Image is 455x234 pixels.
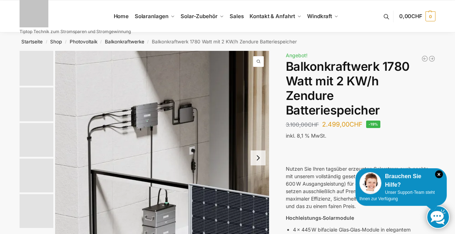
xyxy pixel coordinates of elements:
bdi: 2.499,00 [322,121,363,128]
span: / [43,39,50,45]
img: Zendure Batteriespeicher-wie anschliessen [20,123,53,157]
p: Nutzen Sie Ihren tagsüber erzeugten Solarstrom auch nachts – mit unserem vollständig gesetzlich k... [286,165,435,210]
div: Brauchen Sie Hilfe? [359,172,443,189]
a: Sales [227,0,247,32]
button: Next slide [251,150,266,165]
button: In Canvas bearbeiten [303,148,307,149]
a: Photovoltaik [70,39,97,44]
a: Shop [50,39,62,44]
a: 10 Bificiale Solarmodule 450 Watt Fullblack [428,55,435,62]
button: Weitergeben [307,148,311,149]
span: / [144,39,152,45]
a: Balkonkraftwerke [105,39,144,44]
bdi: 3.100,00 [286,121,319,128]
span: Solar-Zubehör [181,13,218,20]
a: Solaranlagen [132,0,177,32]
span: 0 [425,11,435,21]
i: Schließen [435,170,443,178]
a: 7,2 KW Dachanlage zur Selbstmontage [421,55,428,62]
a: Kontakt & Anfahrt [247,0,304,32]
span: inkl. 8,1 % MwSt. [286,133,326,139]
h1: Balkonkraftwerk 1780 Watt mit 2 KW/h Zendure Batteriespeicher [286,59,435,117]
img: Zendure-solar-flow-Batteriespeicher für Balkonkraftwerke [20,87,53,121]
button: Vorlesen [299,148,303,149]
strong: Hochleistungs‑Solarmodule [286,215,354,221]
a: Startseite [21,39,43,44]
span: CHF [308,121,319,128]
span: Sales [230,13,244,20]
span: Windkraft [307,13,332,20]
img: Zendure-solar-flow-Batteriespeicher für Balkonkraftwerke [20,51,53,86]
img: Maysun [20,159,53,192]
a: Windkraft [304,0,342,32]
p: Tiptop Technik zum Stromsparen und Stromgewinnung [20,30,131,34]
span: / [97,39,105,45]
button: Gute Reaktion [290,148,294,149]
span: Angebot! [286,52,307,58]
span: -19% [366,121,381,128]
a: 0,00CHF 0 [399,6,435,27]
img: Anschlusskabel-3meter_schweizer-stecker [20,194,53,228]
a: Solar-Zubehör [178,0,227,32]
span: 0,00 [399,13,422,20]
button: Kopieren [286,148,290,149]
span: / [62,39,69,45]
button: Schlechte Reaktion [294,148,299,149]
img: Customer service [359,172,381,194]
span: CHF [411,13,422,20]
span: CHF [349,121,363,128]
span: Solaranlagen [135,13,168,20]
span: Unser Support-Team steht Ihnen zur Verfügung [359,190,435,201]
nav: Breadcrumb [7,32,448,51]
span: Kontakt & Anfahrt [250,13,295,20]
